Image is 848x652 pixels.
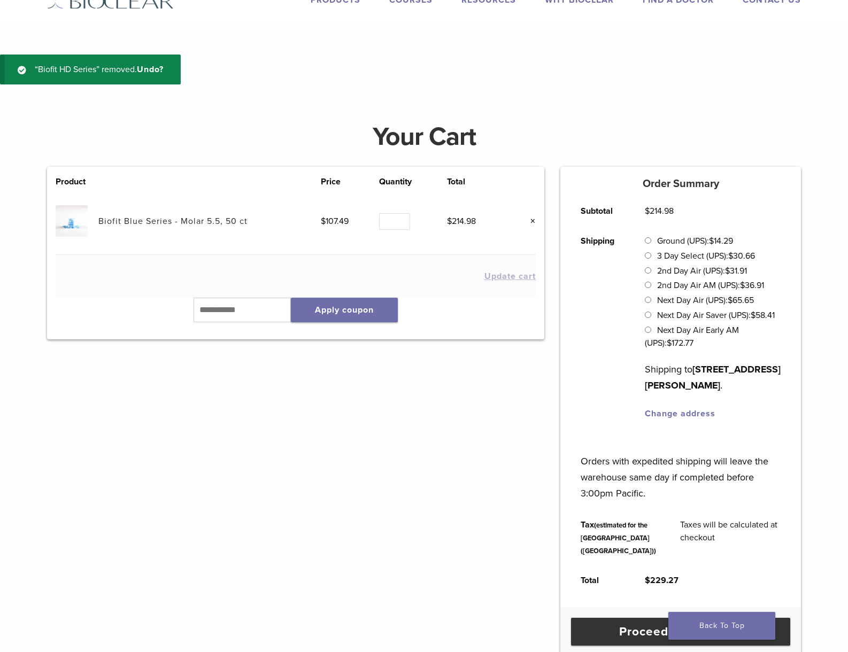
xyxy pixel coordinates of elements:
[751,310,756,321] span: $
[379,175,447,188] th: Quantity
[447,216,476,227] bdi: 214.98
[725,266,747,276] bdi: 31.91
[645,363,781,391] strong: [STREET_ADDRESS][PERSON_NAME]
[581,437,781,501] p: Orders with expedited shipping will leave the warehouse same day if completed before 3:00pm Pacific.
[98,216,248,227] a: Biofit Blue Series - Molar 5.5, 50 ct
[56,205,87,237] img: Biofit Blue Series - Molar 5.5, 50 ct
[728,295,733,306] span: $
[645,206,650,216] span: $
[568,196,633,226] th: Subtotal
[560,177,801,190] h5: Order Summary
[56,175,98,188] th: Product
[568,565,633,595] th: Total
[728,295,754,306] bdi: 65.65
[568,510,668,565] th: Tax
[740,280,764,291] bdi: 36.91
[447,216,452,227] span: $
[522,214,536,228] a: Remove this item
[645,575,650,586] span: $
[571,618,790,646] a: Proceed to checkout
[740,280,745,291] span: $
[645,361,781,393] p: Shipping to .
[668,510,793,565] td: Taxes will be calculated at checkout
[291,298,398,322] button: Apply coupon
[657,251,755,261] label: 3 Day Select (UPS):
[321,216,326,227] span: $
[667,338,693,348] bdi: 172.77
[657,266,747,276] label: 2nd Day Air (UPS):
[751,310,775,321] bdi: 58.41
[645,206,674,216] bdi: 214.98
[484,272,536,281] button: Update cart
[321,216,349,227] bdi: 107.49
[725,266,730,276] span: $
[709,236,733,246] bdi: 14.29
[39,124,809,150] h1: Your Cart
[657,295,754,306] label: Next Day Air (UPS):
[321,175,379,188] th: Price
[581,521,656,555] small: (estimated for the [GEOGRAPHIC_DATA] ([GEOGRAPHIC_DATA]))
[709,236,714,246] span: $
[645,325,739,348] label: Next Day Air Early AM (UPS):
[657,310,775,321] label: Next Day Air Saver (UPS):
[728,251,733,261] span: $
[728,251,755,261] bdi: 30.66
[447,175,507,188] th: Total
[568,226,633,429] th: Shipping
[668,612,775,640] a: Back To Top
[645,408,715,419] a: Change address
[667,338,672,348] span: $
[657,236,733,246] label: Ground (UPS):
[657,280,764,291] label: 2nd Day Air AM (UPS):
[137,64,164,75] a: Undo?
[645,575,679,586] bdi: 229.27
